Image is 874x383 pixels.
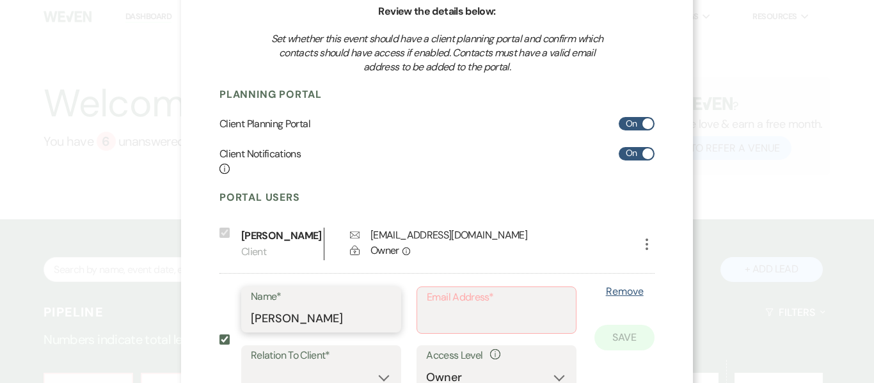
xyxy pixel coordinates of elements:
[251,347,392,365] label: Relation To Client*
[219,117,310,131] h6: Client Planning Portal
[626,116,637,132] span: On
[594,325,655,350] button: Save
[427,288,566,307] label: Email Address*
[219,191,655,205] h4: Portal Users
[370,228,527,243] div: [EMAIL_ADDRESS][DOMAIN_NAME]
[370,243,658,258] div: Owner
[219,147,301,176] h6: Client Notifications
[251,288,392,306] label: Name*
[219,88,655,102] h4: Planning Portal
[241,244,324,260] p: Client
[263,32,611,75] h3: Set whether this event should have a client planning portal and confirm which contacts should hav...
[594,286,655,297] button: Remove
[241,228,317,244] p: [PERSON_NAME]
[626,145,637,161] span: On
[426,347,567,365] label: Access Level
[219,4,655,19] h6: Review the details below:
